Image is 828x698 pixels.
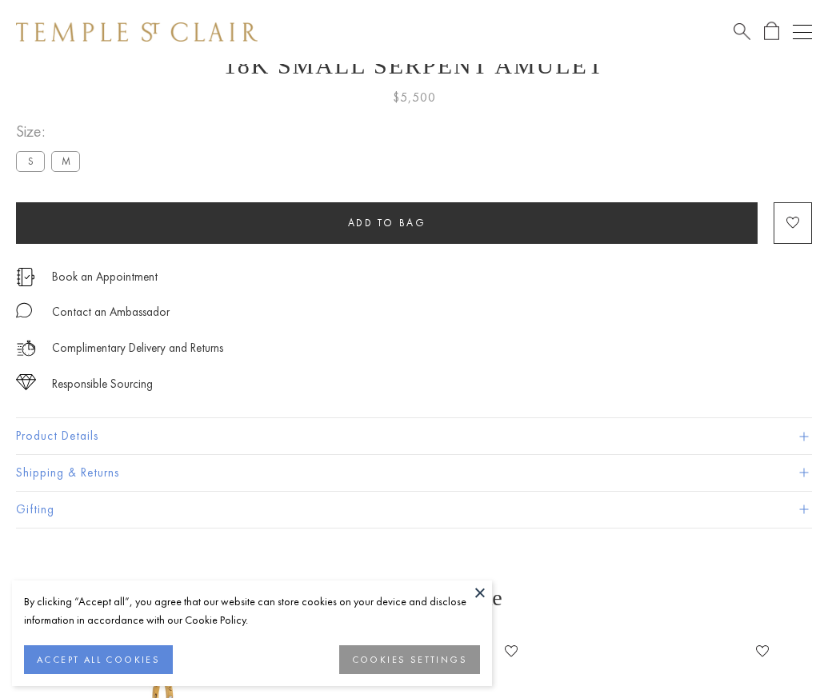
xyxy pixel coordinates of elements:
[16,374,36,390] img: icon_sourcing.svg
[16,52,812,79] h1: 18K Small Serpent Amulet
[16,338,36,358] img: icon_delivery.svg
[16,151,45,171] label: S
[16,118,86,145] span: Size:
[793,22,812,42] button: Open navigation
[16,302,32,318] img: MessageIcon-01_2.svg
[52,302,170,322] div: Contact an Ambassador
[51,151,80,171] label: M
[16,455,812,491] button: Shipping & Returns
[764,22,779,42] a: Open Shopping Bag
[348,216,426,229] span: Add to bag
[16,492,812,528] button: Gifting
[734,22,750,42] a: Search
[339,645,480,674] button: COOKIES SETTINGS
[52,268,158,285] a: Book an Appointment
[52,338,223,358] p: Complimentary Delivery and Returns
[393,87,436,108] span: $5,500
[24,645,173,674] button: ACCEPT ALL COOKIES
[24,592,480,629] div: By clicking “Accept all”, you agree that our website can store cookies on your device and disclos...
[16,202,758,244] button: Add to bag
[16,418,812,454] button: Product Details
[52,374,153,394] div: Responsible Sourcing
[16,22,258,42] img: Temple St. Clair
[16,268,35,286] img: icon_appointment.svg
